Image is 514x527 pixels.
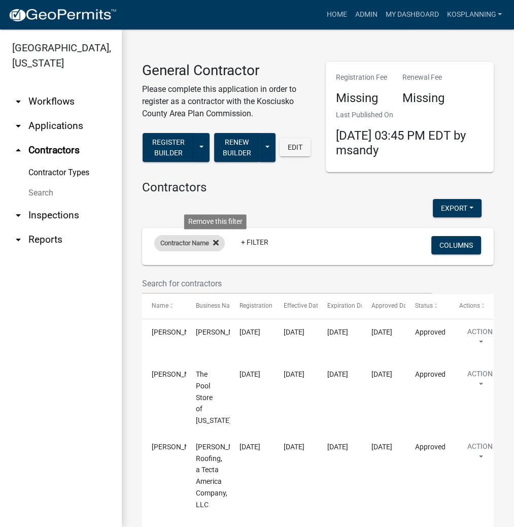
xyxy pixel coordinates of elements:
[318,294,362,318] datatable-header-cell: Expiration Date
[142,294,186,318] datatable-header-cell: Name
[415,370,446,378] span: Approved
[402,91,444,106] h4: Missing
[142,273,432,294] input: Search for contractors
[351,5,381,24] a: Admin
[327,302,369,309] span: Expiration Date
[274,294,318,318] datatable-header-cell: Effective Date
[230,294,274,318] datatable-header-cell: Registration Date
[362,294,406,318] datatable-header-cell: Approved Date
[196,443,250,509] span: C.E. Reeve Roofing, a Tecta America Company, LLC
[152,302,168,309] span: Name
[12,144,24,156] i: arrow_drop_up
[322,5,351,24] a: Home
[459,369,501,394] button: Action
[415,443,446,451] span: Approved
[433,199,482,217] button: Export
[214,133,259,162] button: Renew Builder
[459,326,501,352] button: Action
[459,302,480,309] span: Actions
[186,294,230,318] datatable-header-cell: Business Name
[327,370,348,378] span: 09/15/2026
[184,214,247,229] div: Remove this filter
[415,302,433,309] span: Status
[442,5,506,24] a: kosplanning
[152,443,206,451] span: Chanda Limon
[239,370,260,378] span: 09/15/2025
[233,233,277,251] a: + Filter
[12,120,24,132] i: arrow_drop_down
[196,302,238,309] span: Business Name
[12,95,24,108] i: arrow_drop_down
[12,209,24,221] i: arrow_drop_down
[239,328,260,336] span: 09/15/2025
[12,234,24,246] i: arrow_drop_down
[450,294,494,318] datatable-header-cell: Actions
[284,328,304,336] span: 09/15/2025
[284,302,321,309] span: Effective Date
[336,128,466,157] span: [DATE] 03:45 PM EDT by msandy
[336,72,387,83] p: Registration Fee
[405,294,450,318] datatable-header-cell: Status
[371,328,392,336] span: 09/15/2025
[239,302,287,309] span: Registration Date
[336,110,484,120] p: Last Published On
[196,328,250,336] span: Chris Shrock
[152,370,206,378] span: Kate Myers
[402,72,444,83] p: Renewal Fee
[142,83,311,120] p: Please complete this application in order to register as a contractor with the Kosciusko County A...
[371,370,392,378] span: 09/15/2025
[415,328,446,336] span: Approved
[371,302,412,309] span: Approved Date
[239,443,260,451] span: 09/15/2025
[336,91,387,106] h4: Missing
[371,443,392,451] span: 09/15/2025
[160,239,209,247] span: Contractor Name
[142,180,494,195] h4: Contractors
[327,443,348,451] span: 09/15/2026
[284,370,304,378] span: 09/15/2025
[459,441,501,467] button: Action
[381,5,442,24] a: My Dashboard
[284,443,304,451] span: 09/15/2025
[142,62,311,79] h3: General Contractor
[143,133,194,162] button: Register Builder
[196,370,231,424] span: The Pool Store of Indiana
[152,328,206,336] span: Chris Shrock
[327,328,348,336] span: 09/15/2026
[431,236,481,254] button: Columns
[280,138,311,156] button: Edit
